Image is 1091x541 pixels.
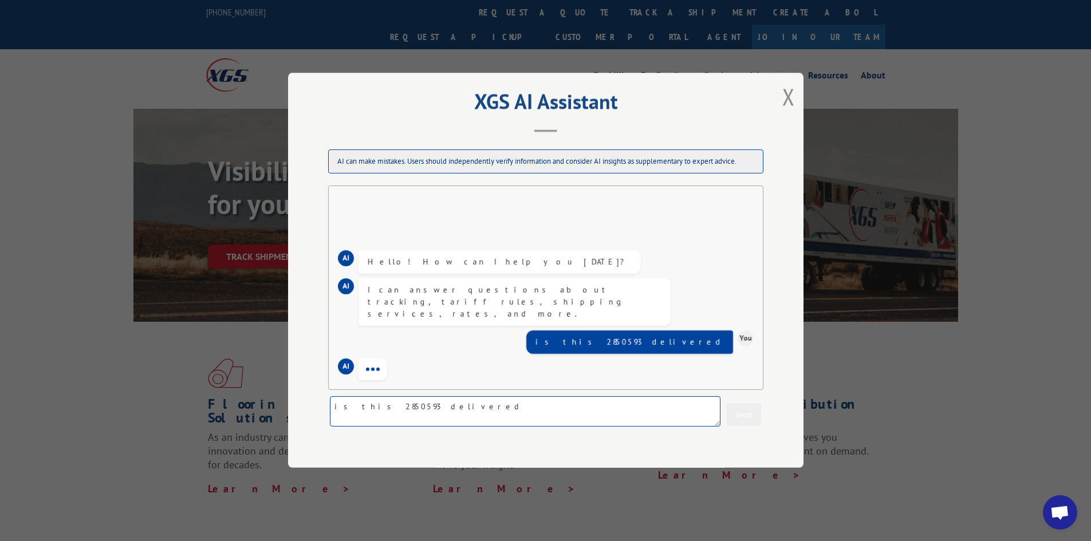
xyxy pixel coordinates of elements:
[782,81,795,112] button: Close modal
[338,279,354,295] div: AI
[328,150,763,174] div: AI can make mistakes. Users should independently verify information and consider AI insights as s...
[317,93,775,115] h2: XGS AI Assistant
[1043,495,1077,530] div: Open chat
[368,285,661,321] div: I can answer questions about tracking, tariff rules, shipping services, rates, and more.
[368,256,632,268] div: Hello! How can I help you [DATE]?
[338,251,354,267] div: AI
[535,337,724,349] div: is this 2850593 delivered
[727,404,761,427] button: Send
[338,359,354,375] div: AI
[738,331,754,347] div: You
